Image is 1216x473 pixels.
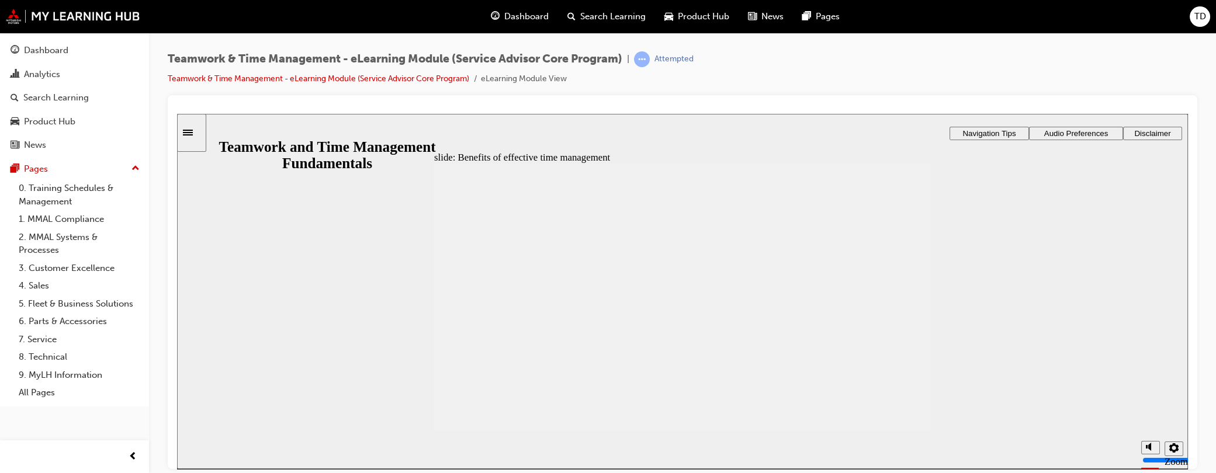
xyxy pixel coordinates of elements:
[793,5,849,29] a: pages-iconPages
[5,87,144,109] a: Search Learning
[761,10,784,23] span: News
[964,327,983,340] button: volume
[852,13,946,26] button: Audio Preferences
[131,161,140,176] span: up-icon
[129,450,137,464] span: prev-icon
[867,15,931,24] span: Audio Preferences
[655,5,739,29] a: car-iconProduct Hub
[816,10,840,23] span: Pages
[5,111,144,133] a: Product Hub
[11,69,19,80] span: chart-icon
[988,328,1006,342] button: settings
[14,348,144,366] a: 8. Technical
[5,134,144,156] a: News
[558,5,655,29] a: search-iconSearch Learning
[634,51,650,67] span: learningRecordVerb_ATTEMPT-icon
[5,158,144,180] button: Pages
[6,9,140,24] img: mmal
[958,317,1005,355] div: misc controls
[965,342,1041,351] input: volume
[678,10,729,23] span: Product Hub
[481,5,558,29] a: guage-iconDashboard
[1194,10,1206,23] span: TD
[23,91,89,105] div: Search Learning
[5,64,144,85] a: Analytics
[739,5,793,29] a: news-iconNews
[946,13,1005,26] button: Disclaimer
[14,384,144,402] a: All Pages
[14,179,144,210] a: 0. Training Schedules & Management
[14,312,144,331] a: 6. Parts & Accessories
[11,93,19,103] span: search-icon
[491,9,500,24] span: guage-icon
[664,9,673,24] span: car-icon
[11,46,19,56] span: guage-icon
[5,40,144,61] a: Dashboard
[654,54,694,65] div: Attempted
[24,162,48,176] div: Pages
[14,210,144,228] a: 1. MMAL Compliance
[24,44,68,57] div: Dashboard
[14,331,144,349] a: 7. Service
[14,295,144,313] a: 5. Fleet & Business Solutions
[168,53,622,66] span: Teamwork & Time Management - eLearning Module (Service Advisor Core Program)
[5,37,144,158] button: DashboardAnalyticsSearch LearningProduct HubNews
[1190,6,1210,27] button: TD
[580,10,646,23] span: Search Learning
[14,259,144,277] a: 3. Customer Excellence
[11,117,19,127] span: car-icon
[24,115,75,128] div: Product Hub
[24,138,46,152] div: News
[168,74,469,84] a: Teamwork & Time Management - eLearning Module (Service Advisor Core Program)
[785,15,839,24] span: Navigation Tips
[11,140,19,151] span: news-icon
[14,277,144,295] a: 4. Sales
[481,72,567,86] li: eLearning Module View
[24,68,60,81] div: Analytics
[802,9,811,24] span: pages-icon
[748,9,757,24] span: news-icon
[772,13,852,26] button: Navigation Tips
[14,228,144,259] a: 2. MMAL Systems & Processes
[504,10,549,23] span: Dashboard
[957,15,993,24] span: Disclaimer
[988,342,1011,377] label: Zoom to fit
[567,9,576,24] span: search-icon
[627,53,629,66] span: |
[11,164,19,175] span: pages-icon
[14,366,144,384] a: 9. MyLH Information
